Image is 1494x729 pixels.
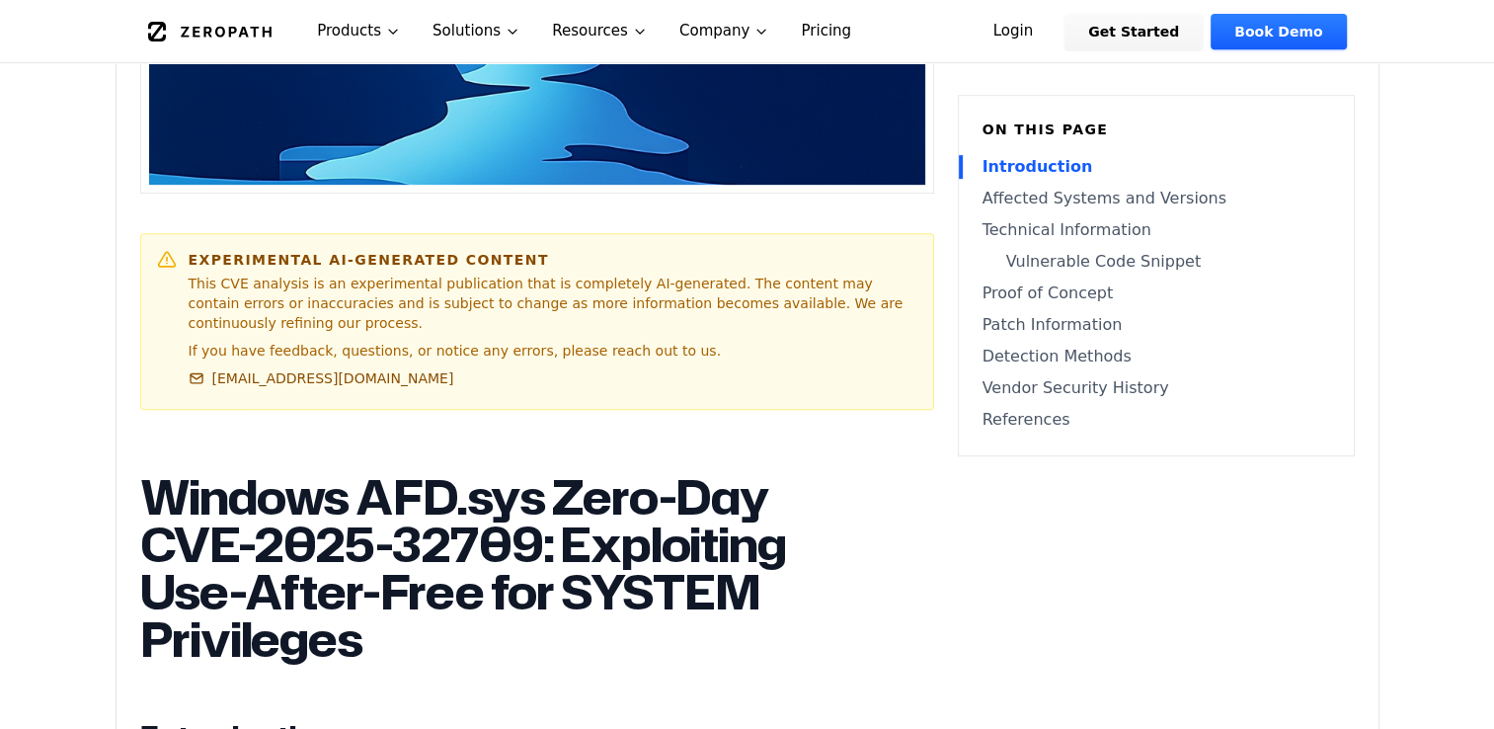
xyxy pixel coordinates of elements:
a: Detection Methods [983,345,1330,368]
a: References [983,408,1330,432]
a: Get Started [1064,14,1203,49]
a: [EMAIL_ADDRESS][DOMAIN_NAME] [189,368,454,388]
a: Proof of Concept [983,282,1330,305]
a: Vendor Security History [983,376,1330,400]
h6: On this page [983,120,1330,139]
a: Vulnerable Code Snippet [983,250,1330,274]
a: Affected Systems and Versions [983,187,1330,210]
h1: Windows AFD.sys Zero-Day CVE-2025-32709: Exploiting Use-After-Free for SYSTEM Privileges [140,473,875,663]
a: Technical Information [983,218,1330,242]
a: Login [970,14,1058,49]
a: Introduction [983,155,1330,179]
p: This CVE analysis is an experimental publication that is completely AI-generated. The content may... [189,274,917,333]
p: If you have feedback, questions, or notice any errors, please reach out to us. [189,341,917,361]
h6: Experimental AI-Generated Content [189,250,917,270]
a: Book Demo [1211,14,1346,49]
a: Patch Information [983,313,1330,337]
